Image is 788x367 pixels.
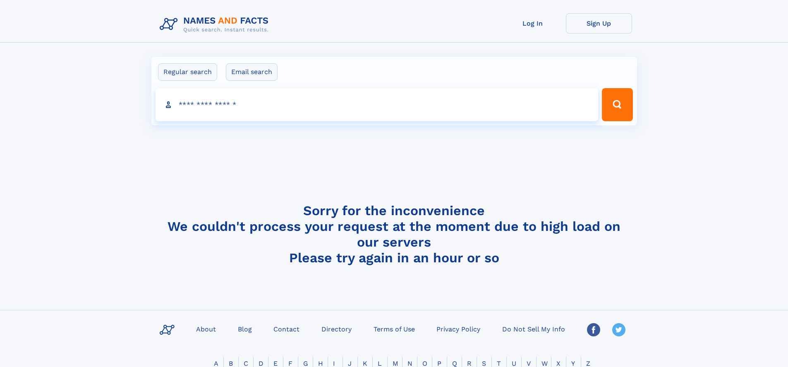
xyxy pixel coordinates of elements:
img: Logo Names and Facts [156,13,275,36]
label: Regular search [158,63,217,81]
img: Facebook [587,323,600,336]
a: Blog [235,323,255,335]
label: Email search [226,63,278,81]
a: Do Not Sell My Info [499,323,568,335]
a: Sign Up [566,13,632,34]
a: Contact [270,323,303,335]
button: Search Button [602,88,632,121]
a: Log In [500,13,566,34]
input: search input [156,88,599,121]
a: Privacy Policy [433,323,484,335]
a: About [193,323,219,335]
img: Twitter [612,323,625,336]
h4: Sorry for the inconvenience We couldn't process your request at the moment due to high load on ou... [156,203,632,266]
a: Directory [318,323,355,335]
a: Terms of Use [370,323,418,335]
